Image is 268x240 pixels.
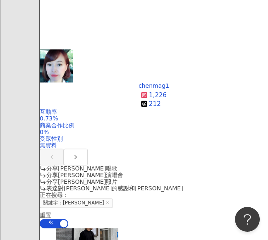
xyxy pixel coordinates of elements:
iframe: Help Scout Beacon - Open [235,207,260,232]
span: 分享[PERSON_NAME]唱歌 [46,165,117,172]
span: 分享[PERSON_NAME]照片 [46,178,117,185]
div: 212 [149,100,161,108]
div: 受眾性別 [40,135,268,142]
div: 1,226 [149,91,167,100]
span: 正在搜尋 ： [40,192,69,198]
span: 表達對[PERSON_NAME]的感謝和[PERSON_NAME] [46,185,183,192]
a: chenmag11,226212互動率0.73%商業合作比例0%受眾性別無資料 [40,82,268,149]
img: KOL Avatar [40,49,73,82]
span: 關鍵字：[PERSON_NAME] [40,198,113,208]
div: 商業合作比例 [40,122,268,129]
div: 重置 [40,212,268,218]
div: 互動率 [40,108,268,115]
span: 分享[PERSON_NAME]演唱會 [46,172,123,178]
div: 無資料 [40,142,268,149]
div: 0.73% [40,115,268,122]
a: KOL Avatar [40,49,268,82]
div: 0% [40,129,268,135]
div: chenmag1 [139,82,169,89]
